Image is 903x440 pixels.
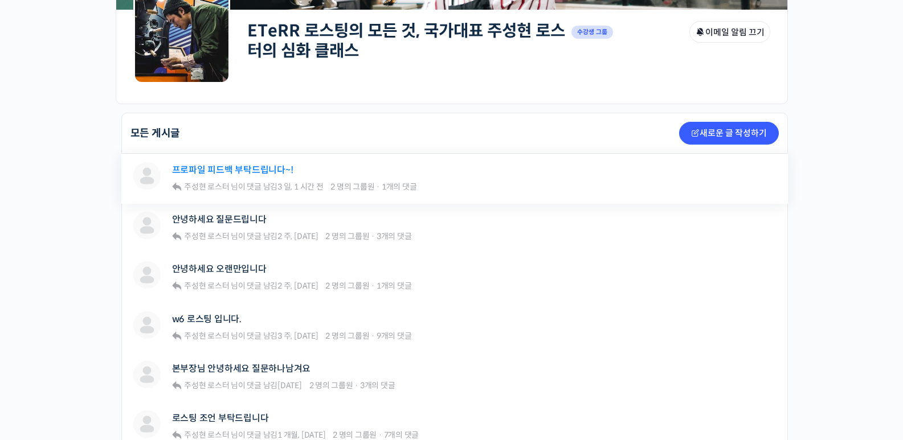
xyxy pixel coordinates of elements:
span: 3개의 댓글 [360,380,395,390]
span: 1개의 댓글 [382,182,417,192]
span: 님이 댓글 남김 [182,380,302,390]
span: · [371,331,375,341]
a: 새로운 글 작성하기 [679,122,779,145]
span: 주성현 로스터 [184,430,229,440]
a: w6 로스팅 입니다. [172,314,242,324]
span: 대화 [104,363,118,372]
span: 2 명의 그룹원 [325,281,369,291]
a: 안녕하세요 오랜만입니다 [172,264,267,274]
span: 2 명의 그룹원 [333,430,377,440]
a: 주성현 로스터 [182,231,229,241]
a: [DATE] [277,380,302,390]
button: 이메일 알림 끄기 [689,21,770,43]
span: 3개의 댓글 [377,231,412,241]
span: 주성현 로스터 [184,331,229,341]
span: 2 명의 그룹원 [325,331,369,341]
a: 3 주, [DATE] [277,331,318,341]
span: 님이 댓글 남김 [182,281,318,291]
span: 수강생 그룹 [571,26,614,39]
a: 3 일, 1 시간 전 [277,182,323,192]
span: 1개의 댓글 [377,281,412,291]
span: 홈 [36,363,43,372]
a: 주성현 로스터 [182,380,229,390]
span: 님이 댓글 남김 [182,331,318,341]
span: 님이 댓글 남김 [182,231,318,241]
span: 주성현 로스터 [184,182,229,192]
a: ETeRR 로스팅의 모든 것, 국가대표 주성현 로스터의 심화 클래스 [247,20,565,61]
span: 주성현 로스터 [184,380,229,390]
a: 본부장님 안녕하세요 질문하나남겨요 [172,363,311,374]
span: 님이 댓글 남김 [182,430,325,440]
a: 주성현 로스터 [182,182,229,192]
a: 2 주, [DATE] [277,281,318,291]
a: 프로파일 피드백 부탁드립니다~! [172,165,293,175]
a: 주성현 로스터 [182,331,229,341]
a: 설정 [147,346,219,374]
a: 2 주, [DATE] [277,231,318,241]
a: 홈 [3,346,75,374]
span: 9개의 댓글 [377,331,412,341]
span: 주성현 로스터 [184,281,229,291]
a: 안녕하세요 질문드립니다 [172,214,267,225]
a: 대화 [75,346,147,374]
a: 로스팅 조언 부탁드립니다 [172,413,269,423]
a: 1 개월, [DATE] [277,430,325,440]
span: 님이 댓글 남김 [182,182,323,192]
a: 주성현 로스터 [182,430,229,440]
span: · [354,380,358,390]
span: 2 명의 그룹원 [325,231,369,241]
span: · [376,182,380,192]
span: 2 명의 그룹원 [309,380,353,390]
span: · [378,430,382,440]
span: · [371,231,375,241]
a: 주성현 로스터 [182,281,229,291]
span: 설정 [176,363,190,372]
h2: 모든 게시글 [130,128,181,138]
span: 2 명의 그룹원 [330,182,374,192]
span: 7개의 댓글 [384,430,419,440]
span: 주성현 로스터 [184,231,229,241]
span: · [371,281,375,291]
